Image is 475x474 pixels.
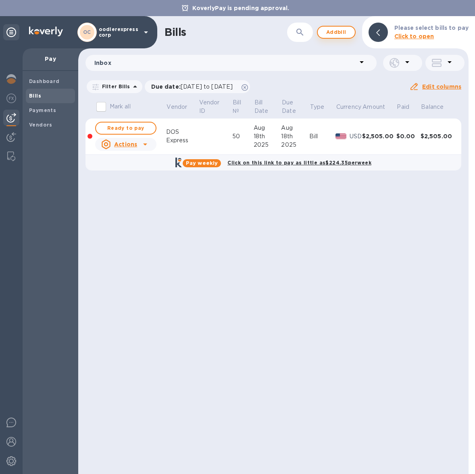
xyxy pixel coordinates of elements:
[145,80,250,93] div: Due date:[DATE] to [DATE]
[99,27,139,38] p: oodlerexpress corp
[254,132,281,141] div: 18th
[421,103,454,111] span: Balance
[254,98,281,115] span: Bill Date
[83,29,91,35] b: OC
[281,124,309,132] div: Aug
[396,132,421,140] div: $0.00
[6,94,16,103] img: Foreign exchange
[310,103,325,111] p: Type
[397,103,409,111] p: Paid
[94,59,357,67] p: Inbox
[394,33,434,39] b: Click to open
[181,83,233,90] span: [DATE] to [DATE]
[167,103,187,111] p: Vendor
[317,26,356,39] button: Addbill
[281,141,309,149] div: 2025
[282,98,298,115] p: Due Date
[335,133,346,139] img: USD
[188,4,294,12] p: KoverlyPay is pending approval.
[151,83,237,91] p: Due date :
[165,26,186,39] h1: Bills
[362,103,396,111] span: Amount
[309,132,335,141] div: Bill
[199,98,221,115] p: Vendor ID
[254,124,281,132] div: Aug
[227,160,371,166] b: Click on this link to pay as little as $224.35 per week
[421,132,455,140] div: $2,505.00
[29,107,56,113] b: Payments
[233,98,242,115] p: Bill №
[254,141,281,149] div: 2025
[394,25,469,31] b: Please select bills to pay
[102,123,149,133] span: Ready to pay
[233,98,253,115] span: Bill №
[3,24,19,40] div: Unpin categories
[310,103,335,111] span: Type
[350,132,362,141] p: USD
[29,93,41,99] b: Bills
[397,103,420,111] span: Paid
[362,132,396,140] div: $2,505.00
[324,27,348,37] span: Add bill
[167,103,198,111] span: Vendor
[29,78,60,84] b: Dashboard
[114,141,137,148] u: Actions
[232,132,254,141] div: 50
[421,103,444,111] p: Balance
[422,83,461,90] u: Edit columns
[95,122,156,135] button: Ready to pay
[29,122,52,128] b: Vendors
[282,98,308,115] span: Due Date
[281,132,309,141] div: 18th
[99,83,130,90] p: Filter Bills
[186,160,218,166] b: Pay weekly
[166,128,198,136] div: DOS
[166,136,198,145] div: Express
[254,98,270,115] p: Bill Date
[362,103,385,111] p: Amount
[336,103,361,111] p: Currency
[110,102,131,111] p: Mark all
[29,55,72,63] p: Pay
[199,98,231,115] span: Vendor ID
[29,27,63,36] img: Logo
